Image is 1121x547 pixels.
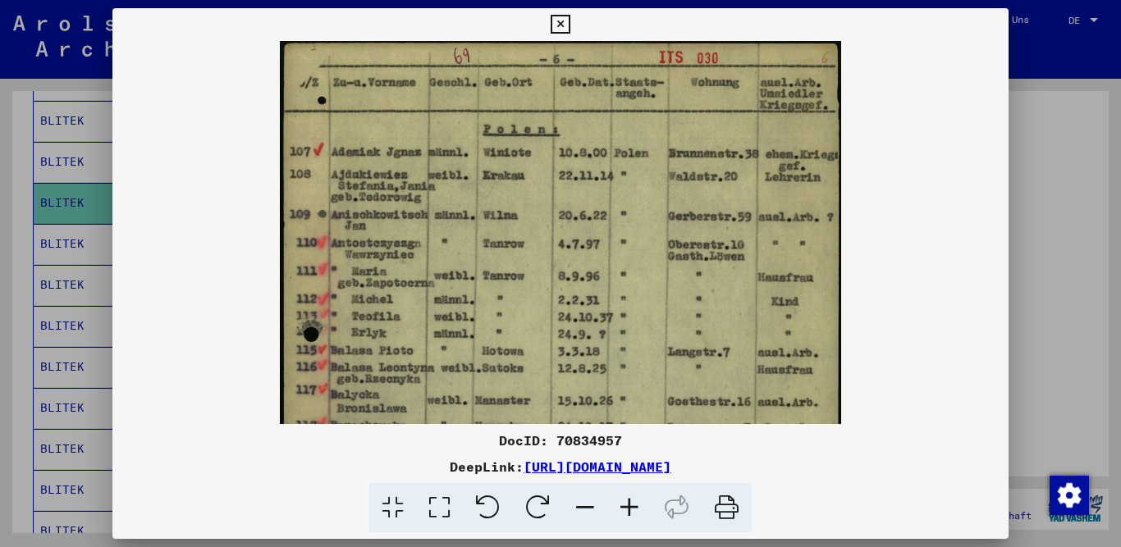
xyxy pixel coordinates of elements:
div: DocID: 70834957 [112,431,1009,450]
img: Zustimmung ändern [1050,476,1089,515]
a: [URL][DOMAIN_NAME] [524,458,671,475]
div: Zustimmung ändern [1049,475,1088,514]
div: DeepLink: [112,457,1009,476]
